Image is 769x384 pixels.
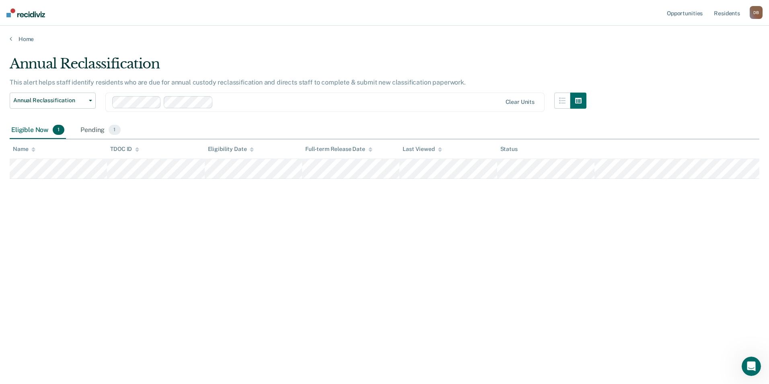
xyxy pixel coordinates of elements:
[506,99,535,105] div: Clear units
[6,8,45,17] img: Recidiviz
[10,35,759,43] a: Home
[10,78,466,86] p: This alert helps staff identify residents who are due for annual custody reclassification and dir...
[13,146,35,153] div: Name
[750,6,763,19] div: D B
[10,122,66,139] div: Eligible Now1
[109,125,120,135] span: 1
[13,97,86,104] span: Annual Reclassification
[79,122,122,139] div: Pending1
[53,125,64,135] span: 1
[305,146,372,153] div: Full-term Release Date
[10,93,96,109] button: Annual Reclassification
[10,56,586,78] div: Annual Reclassification
[208,146,254,153] div: Eligibility Date
[742,357,761,376] iframe: Intercom live chat
[110,146,139,153] div: TDOC ID
[750,6,763,19] button: DB
[500,146,518,153] div: Status
[403,146,442,153] div: Last Viewed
